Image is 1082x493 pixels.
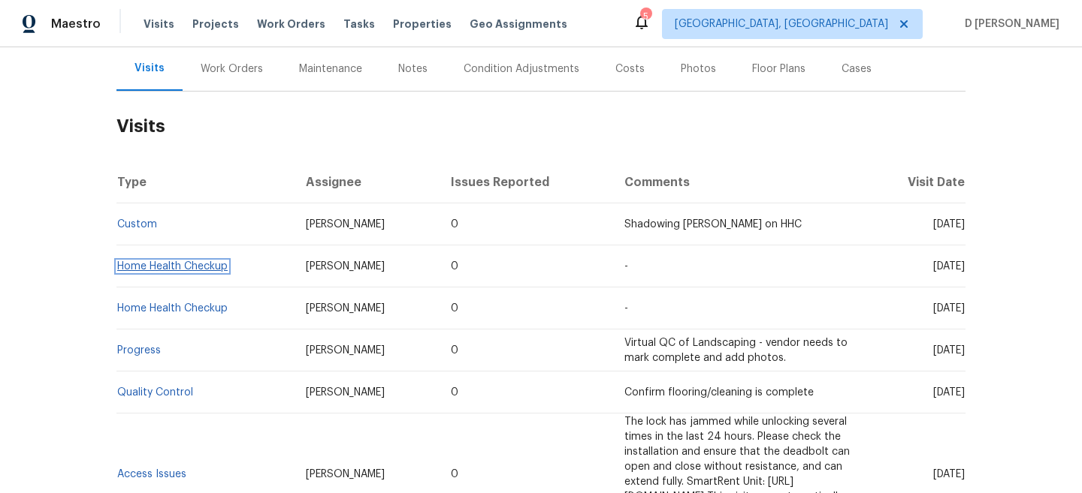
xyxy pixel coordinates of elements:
[439,161,612,203] th: Issues Reported
[451,469,458,479] span: 0
[464,62,579,77] div: Condition Adjustments
[294,161,440,203] th: Assignee
[117,469,186,479] a: Access Issues
[117,345,161,356] a: Progress
[624,338,848,363] span: Virtual QC of Landscaping - vendor needs to mark complete and add photos.
[299,62,362,77] div: Maintenance
[116,161,294,203] th: Type
[192,17,239,32] span: Projects
[451,219,458,230] span: 0
[675,17,888,32] span: [GEOGRAPHIC_DATA], [GEOGRAPHIC_DATA]
[343,19,375,29] span: Tasks
[117,303,228,314] a: Home Health Checkup
[933,219,965,230] span: [DATE]
[257,17,325,32] span: Work Orders
[51,17,101,32] span: Maestro
[117,261,228,272] a: Home Health Checkup
[144,17,174,32] span: Visits
[116,92,966,161] h2: Visits
[201,62,263,77] div: Work Orders
[451,387,458,398] span: 0
[615,62,645,77] div: Costs
[451,303,458,314] span: 0
[624,261,628,272] span: -
[752,62,805,77] div: Floor Plans
[612,161,867,203] th: Comments
[933,345,965,356] span: [DATE]
[640,9,651,24] div: 5
[933,387,965,398] span: [DATE]
[933,261,965,272] span: [DATE]
[959,17,1059,32] span: D [PERSON_NAME]
[624,387,814,398] span: Confirm flooring/cleaning is complete
[933,469,965,479] span: [DATE]
[624,219,802,230] span: Shadowing [PERSON_NAME] on HHC
[398,62,428,77] div: Notes
[306,303,385,314] span: [PERSON_NAME]
[867,161,966,203] th: Visit Date
[117,387,193,398] a: Quality Control
[842,62,872,77] div: Cases
[933,303,965,314] span: [DATE]
[117,219,157,230] a: Custom
[470,17,567,32] span: Geo Assignments
[306,345,385,356] span: [PERSON_NAME]
[306,469,385,479] span: [PERSON_NAME]
[681,62,716,77] div: Photos
[306,261,385,272] span: [PERSON_NAME]
[451,261,458,272] span: 0
[306,387,385,398] span: [PERSON_NAME]
[624,303,628,314] span: -
[134,61,165,76] div: Visits
[451,345,458,356] span: 0
[306,219,385,230] span: [PERSON_NAME]
[393,17,452,32] span: Properties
